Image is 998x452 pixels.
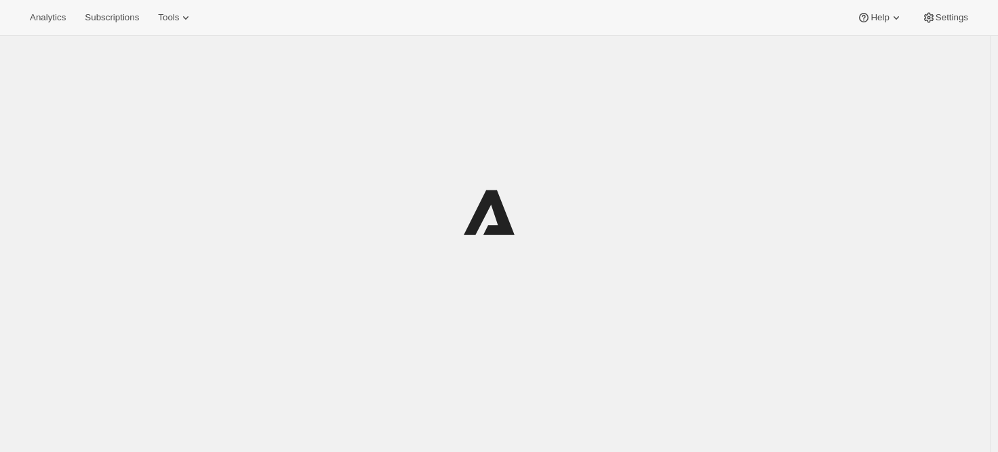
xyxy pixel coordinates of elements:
[936,12,968,23] span: Settings
[849,8,911,27] button: Help
[871,12,889,23] span: Help
[914,8,976,27] button: Settings
[85,12,139,23] span: Subscriptions
[30,12,66,23] span: Analytics
[150,8,201,27] button: Tools
[22,8,74,27] button: Analytics
[158,12,179,23] span: Tools
[77,8,147,27] button: Subscriptions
